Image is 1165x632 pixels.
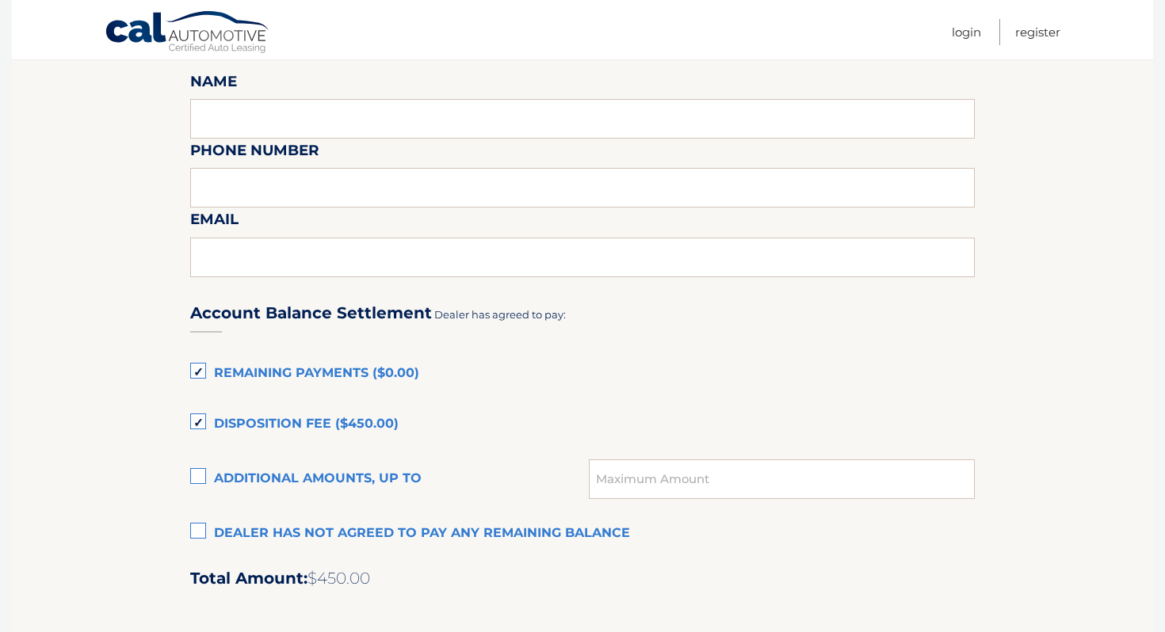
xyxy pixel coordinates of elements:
label: Dealer has not agreed to pay any remaining balance [190,518,975,550]
label: Phone Number [190,139,319,168]
input: Maximum Amount [589,459,975,499]
a: Register [1015,19,1060,45]
span: Dealer has agreed to pay: [434,308,566,321]
a: Cal Automotive [105,10,271,56]
a: Login [952,19,981,45]
h2: Total Amount: [190,569,975,588]
label: Disposition Fee ($450.00) [190,409,975,440]
label: Remaining Payments ($0.00) [190,358,975,390]
span: $450.00 [307,569,370,588]
label: Name [190,70,237,99]
h3: Account Balance Settlement [190,303,432,323]
label: Additional amounts, up to [190,463,589,495]
label: Email [190,207,239,237]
